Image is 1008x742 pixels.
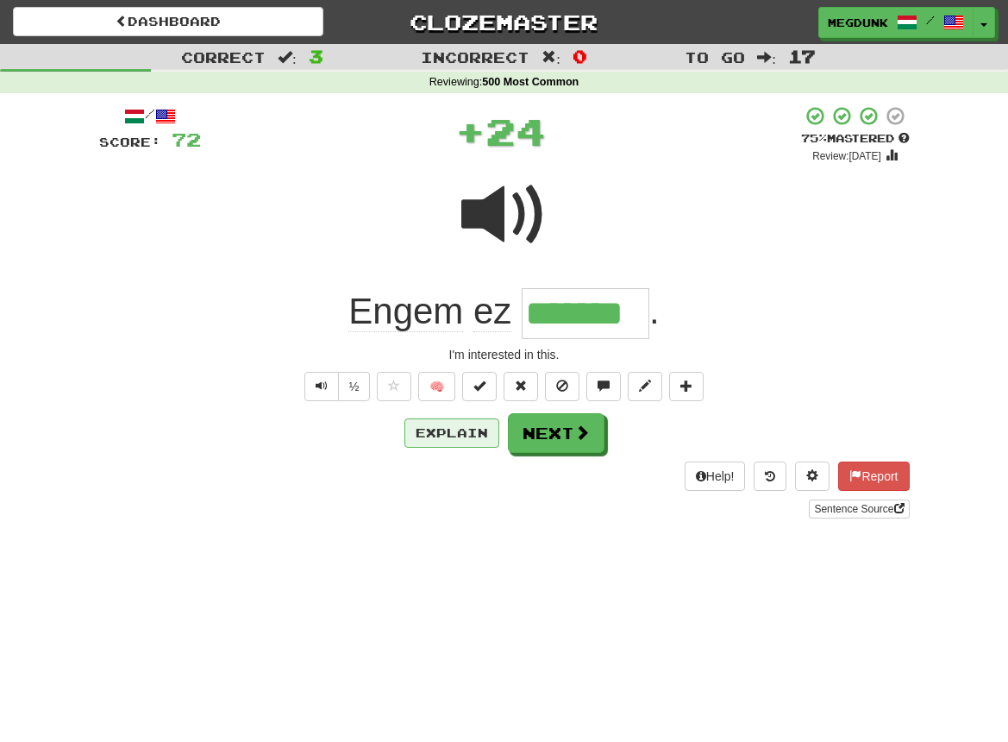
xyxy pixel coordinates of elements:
strong: 500 Most Common [482,76,579,88]
span: To go [685,48,745,66]
span: Correct [181,48,266,66]
span: Score: [99,135,161,149]
span: . [649,291,660,331]
div: I'm interested in this. [99,346,910,363]
button: Report [838,462,909,491]
div: Mastered [801,131,910,147]
span: Incorrect [421,48,529,66]
button: ½ [338,372,371,401]
span: / [926,14,935,26]
button: Round history (alt+y) [754,462,786,491]
span: 72 [172,129,201,150]
button: 🧠 [418,372,455,401]
span: : [757,50,776,65]
span: 24 [485,110,546,153]
a: MegDunk / [818,7,974,38]
span: : [278,50,297,65]
span: 17 [788,46,816,66]
button: Set this sentence to 100% Mastered (alt+m) [462,372,497,401]
div: / [99,105,201,127]
button: Play sentence audio (ctl+space) [304,372,339,401]
a: Dashboard [13,7,323,36]
button: Ignore sentence (alt+i) [545,372,579,401]
span: ez [473,291,511,332]
button: Help! [685,462,746,491]
button: Favorite sentence (alt+f) [377,372,411,401]
button: Discuss sentence (alt+u) [586,372,621,401]
small: Review: [DATE] [812,150,881,162]
div: Text-to-speech controls [301,372,371,401]
button: Reset to 0% Mastered (alt+r) [504,372,538,401]
span: MegDunk [828,15,888,30]
button: Edit sentence (alt+d) [628,372,662,401]
span: 3 [309,46,323,66]
span: 75 % [801,131,827,145]
button: Add to collection (alt+a) [669,372,704,401]
span: 0 [573,46,587,66]
span: : [542,50,560,65]
a: Sentence Source [809,500,909,519]
a: Clozemaster [349,7,660,37]
button: Next [508,413,604,453]
span: Engem [348,291,463,332]
button: Explain [404,418,499,448]
span: + [455,105,485,157]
